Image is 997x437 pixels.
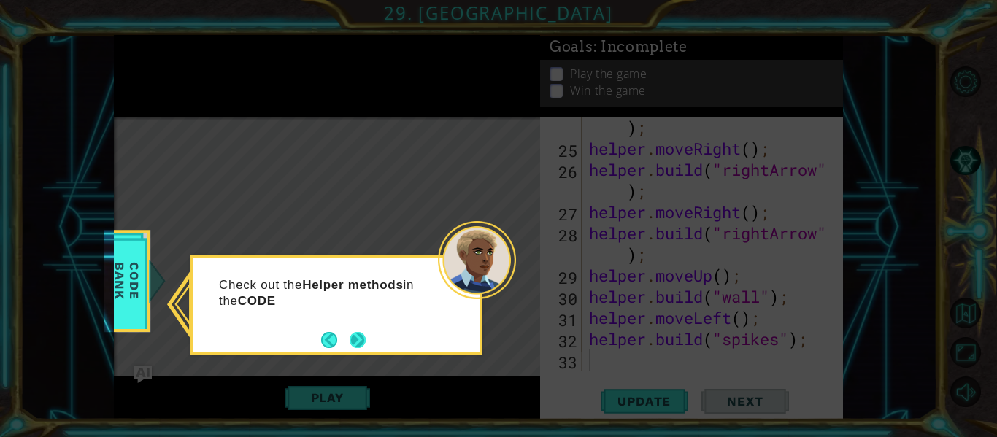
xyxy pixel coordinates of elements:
strong: Helper methods [302,278,403,292]
strong: CODE [238,294,276,308]
button: Back [321,332,350,348]
span: Code Bank [108,239,146,323]
p: Check out the in the [219,277,437,309]
button: Next [350,332,366,348]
